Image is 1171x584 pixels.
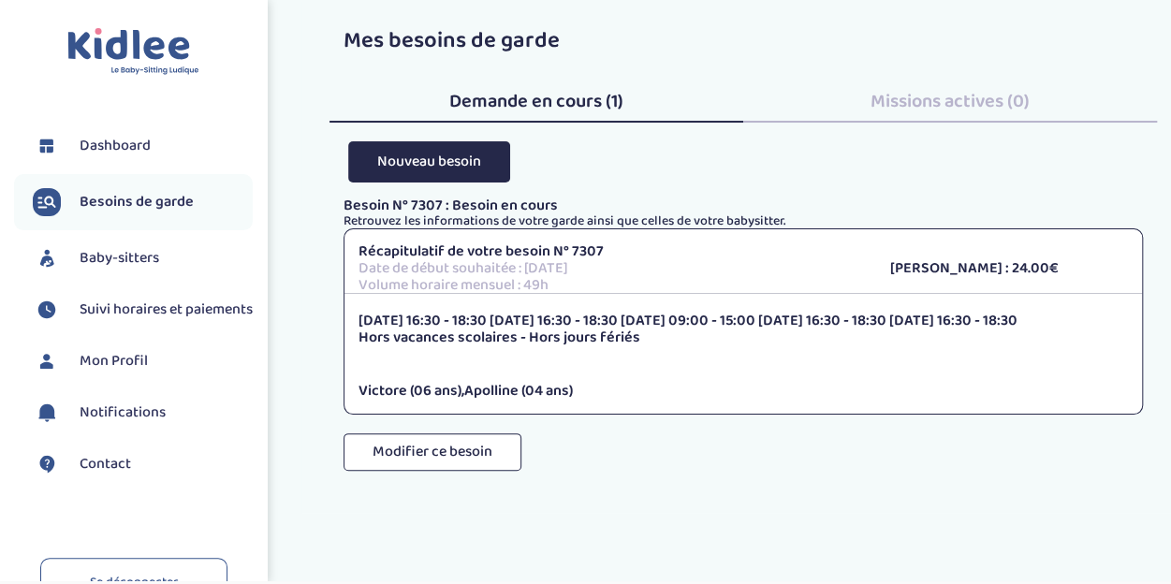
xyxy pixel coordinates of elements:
a: Modifier ce besoin [344,451,521,488]
img: dashboard.svg [33,132,61,160]
span: Dashboard [80,135,151,157]
button: Nouveau besoin [348,141,510,182]
span: Contact [80,453,131,475]
p: [DATE] 16:30 - 18:30 [DATE] 16:30 - 18:30 [DATE] 09:00 - 15:00 [DATE] 16:30 - 18:30 [DATE] 16:30 ... [359,313,1128,329]
button: Modifier ce besoin [344,433,521,471]
img: logo.svg [67,28,199,76]
p: Hors vacances scolaires - Hors jours fériés [359,329,1128,346]
span: Mon Profil [80,350,148,372]
span: Demande en cours (1) [449,86,623,116]
img: notification.svg [33,399,61,427]
a: Notifications [33,399,253,427]
p: Besoin N° 7307 : Besoin en cours [344,197,1143,214]
img: besoin.svg [33,188,61,216]
span: Apolline (04 ans) [464,379,573,402]
a: Contact [33,450,253,478]
a: Baby-sitters [33,244,253,272]
p: Volume horaire mensuel : 49h [359,277,862,294]
a: Mon Profil [33,347,253,375]
a: Dashboard [33,132,253,160]
a: Suivi horaires et paiements [33,296,253,324]
img: contact.svg [33,450,61,478]
p: Retrouvez les informations de votre garde ainsi que celles de votre babysitter. [344,214,1143,228]
p: [PERSON_NAME] : 24.00€ [890,260,1128,277]
span: Suivi horaires et paiements [80,299,253,321]
span: Baby-sitters [80,247,159,270]
img: profil.svg [33,347,61,375]
span: Besoins de garde [80,191,194,213]
span: Mes besoins de garde [344,22,560,59]
p: Date de début souhaitée : [DATE] [359,260,862,277]
span: Notifications [80,401,166,424]
img: suivihoraire.svg [33,296,61,324]
a: Besoins de garde [33,188,253,216]
span: Victore (06 ans) [359,379,461,402]
img: babysitters.svg [33,244,61,272]
p: , [359,383,1128,400]
p: Récapitulatif de votre besoin N° 7307 [359,243,862,260]
span: Missions actives (0) [871,86,1030,116]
